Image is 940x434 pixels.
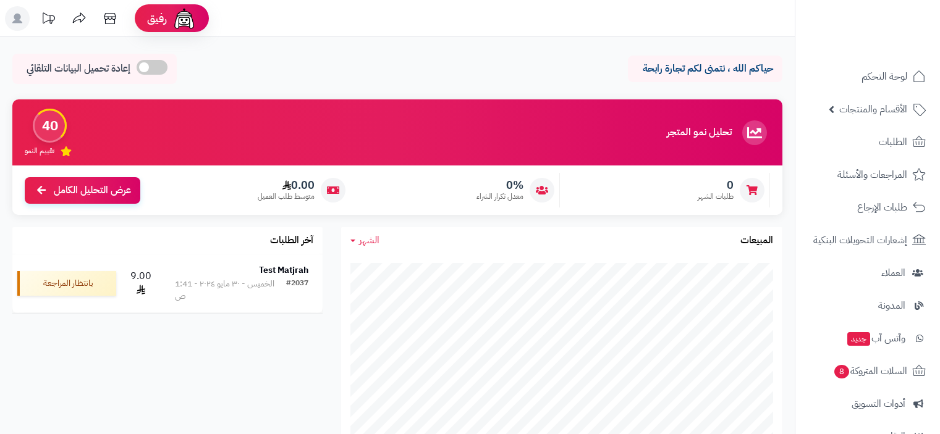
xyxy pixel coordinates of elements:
[740,235,773,246] h3: المبيعات
[803,127,933,157] a: الطلبات
[33,6,64,34] a: تحديثات المنصة
[833,362,907,380] span: السلات المتروكة
[837,166,907,183] span: المراجعات والأسئلة
[258,191,315,202] span: متوسط طلب العميل
[878,297,905,314] span: المدونة
[839,101,907,118] span: الأقسام والمنتجات
[476,178,523,192] span: 0%
[25,146,54,156] span: تقييم النمو
[54,183,131,198] span: عرض التحليل الكامل
[847,332,870,346] span: جديد
[803,356,933,386] a: السلات المتروكة8
[803,389,933,419] a: أدوات التسويق
[27,62,130,76] span: إعادة تحميل البيانات التلقائي
[846,330,905,347] span: وآتس آب
[803,225,933,255] a: إشعارات التحويلات البنكية
[350,233,379,248] a: الشهر
[862,68,907,85] span: لوحة التحكم
[359,233,379,248] span: الشهر
[147,11,167,26] span: رفيق
[803,291,933,320] a: المدونة
[803,193,933,222] a: طلبات الإرجاع
[25,177,140,204] a: عرض التحليل الكامل
[698,178,734,192] span: 0
[803,160,933,190] a: المراجعات والأسئلة
[259,264,308,277] strong: Test Matjrah
[803,323,933,353] a: وآتس آبجديد
[637,62,773,76] p: حياكم الله ، نتمنى لكم تجارة رابحة
[881,264,905,282] span: العملاء
[175,278,286,303] div: الخميس - ٣٠ مايو ٢٠٢٤ - 1:41 ص
[270,235,313,246] h3: آخر الطلبات
[834,365,849,378] span: 8
[803,258,933,288] a: العملاء
[803,62,933,91] a: لوحة التحكم
[121,254,161,312] td: 9.00
[879,133,907,151] span: الطلبات
[286,278,308,303] div: #2037
[857,199,907,216] span: طلبات الإرجاع
[698,191,734,202] span: طلبات الشهر
[667,127,732,138] h3: تحليل نمو المتجر
[813,232,907,249] span: إشعارات التحويلات البنكية
[476,191,523,202] span: معدل تكرار الشراء
[852,395,905,412] span: أدوات التسويق
[172,6,197,31] img: ai-face.png
[17,271,116,296] div: بانتظار المراجعة
[258,178,315,192] span: 0.00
